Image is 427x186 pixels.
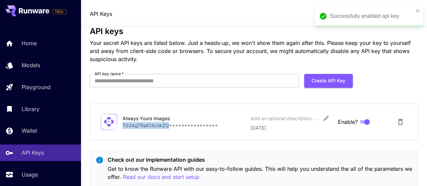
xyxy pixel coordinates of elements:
p: Wallet [22,127,37,135]
button: close [416,8,420,14]
p: Library [22,105,39,113]
p: Get to know the Runware API with our easy-to-follow guides. This will help you understand the all... [108,165,413,181]
a: API Keys [90,10,112,18]
div: Always Yours Images [123,115,190,122]
div: Add an optional description or comment [250,115,318,122]
p: Usage [22,170,38,179]
p: API Keys [22,149,44,157]
label: API key name [95,71,124,77]
h3: API keys [90,27,419,36]
button: Read our docs and start setup [123,173,199,181]
button: Edit [320,112,332,124]
div: Successfully enabled api key [330,12,413,20]
button: Create API Key [304,74,353,88]
nav: breadcrumb [90,10,112,18]
p: Playground [22,83,51,91]
p: Models [22,61,40,69]
p: Home [22,39,37,47]
p: Your secret API keys are listed below. Just a heads-up, we won't show them again after this. Plea... [90,39,419,63]
span: TRIAL [52,9,66,14]
p: [DATE] [250,124,332,131]
span: Enable? [338,118,357,126]
button: Delete API Key [394,115,407,129]
p: Check out our implementation guides [108,156,413,164]
span: Add your payment card to enable full platform functionality. [52,7,67,16]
